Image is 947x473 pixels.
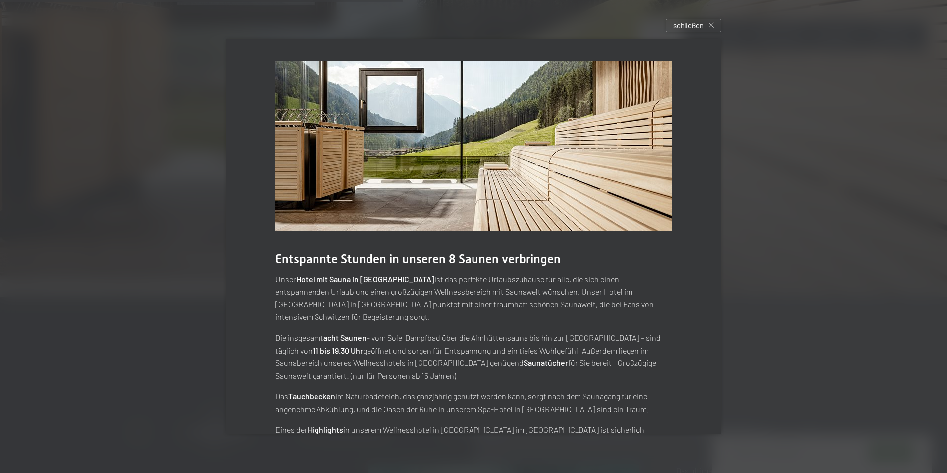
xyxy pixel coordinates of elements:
[275,61,672,231] img: Wellnesshotels - Sauna - Entspannung - Ahrntal
[288,391,335,401] strong: Tauchbecken
[323,333,367,342] strong: acht Saunen
[296,274,434,284] strong: Hotel mit Sauna in [GEOGRAPHIC_DATA]
[275,423,672,462] p: Eines der in unserem Wellnesshotel in [GEOGRAPHIC_DATA] im [GEOGRAPHIC_DATA] ist sicherlich der m...
[275,331,672,382] p: Die insgesamt – vom Sole-Dampfbad über die Almhüttensauna bis hin zur [GEOGRAPHIC_DATA] – sind tä...
[275,273,672,323] p: Unser ist das perfekte Urlaubszuhause für alle, die sich einen entspannenden Urlaub und einen gro...
[275,252,561,266] span: Entspannte Stunden in unseren 8 Saunen verbringen
[275,390,672,415] p: Das im Naturbadeteich, das ganzjährig genutzt werden kann, sorgt nach dem Saunagang für eine ange...
[313,346,363,355] strong: 11 bis 19.30 Uhr
[524,358,568,367] strong: Saunatücher
[308,425,343,434] strong: Highlights
[673,20,704,31] span: schließen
